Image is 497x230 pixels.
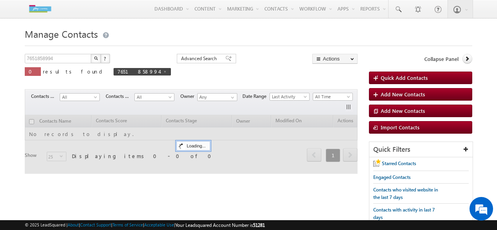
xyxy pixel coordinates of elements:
[381,107,425,114] span: Add New Contacts
[180,93,197,100] span: Owner
[313,93,353,101] a: All Time
[25,2,55,16] img: Custom Logo
[373,207,435,220] span: Contacts with activity in last 7 days
[134,93,174,101] a: All
[373,187,438,200] span: Contacts who visited website in the last 7 days
[181,55,219,62] span: Advanced Search
[25,28,98,40] span: Manage Contacts
[381,74,428,81] span: Quick Add Contacts
[313,93,350,100] span: All Time
[424,55,458,63] span: Collapse Panel
[176,141,210,151] div: Loading...
[80,222,111,227] a: Contact Support
[382,160,416,166] span: Starred Contacts
[60,93,100,101] a: All
[253,222,265,228] span: 51281
[117,68,159,75] span: 7651858994
[175,222,265,228] span: Your Leadsquared Account Number is
[106,93,134,100] span: Contacts Source
[227,94,237,101] a: Show All Items
[60,94,97,101] span: All
[101,54,110,63] button: ?
[369,142,473,157] div: Quick Filters
[112,222,143,227] a: Terms of Service
[381,124,420,131] span: Import Contacts
[270,93,310,101] a: Last Activity
[242,93,270,100] span: Date Range
[312,54,358,64] button: Actions
[135,94,172,101] span: All
[25,221,265,229] span: © 2025 LeadSquared | | | | |
[31,93,60,100] span: Contacts Stage
[94,56,98,60] img: Search
[104,55,107,62] span: ?
[43,68,105,75] span: results found
[373,174,411,180] span: Engaged Contacts
[197,93,237,101] input: Type to Search
[144,222,174,227] a: Acceptable Use
[270,93,307,100] span: Last Activity
[29,68,37,75] span: 0
[68,222,79,227] a: About
[381,91,425,98] span: Add New Contacts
